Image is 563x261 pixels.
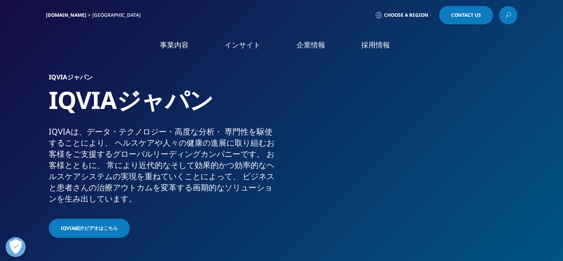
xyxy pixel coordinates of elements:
[6,237,26,257] button: 優先設定センターを開く
[61,225,118,232] span: IQVIA紹介ビデオはこちら
[160,40,189,50] a: 事業内容
[300,74,514,233] img: 873_asian-businesspeople-meeting-in-office.jpg
[113,28,517,66] nav: Primary
[451,13,481,18] span: Contact Us
[225,40,261,50] a: インサイト
[46,12,86,18] a: [DOMAIN_NAME]
[439,6,493,24] a: Contact Us
[384,12,428,18] span: Choose a Region
[361,40,390,50] a: 採用情報
[49,219,130,238] a: IQVIA紹介ビデオはこちら
[296,40,325,50] a: 企業情報
[49,126,279,204] div: IQVIAは、​データ・​テクノロジー・​高度な​分析・​ 専門性を​駆使する​ことに​より、​ ヘルスケアや​人々の​健康の​進展に​取り組む​お客様を​ご支援​する​グローバル​リーディング...
[49,85,279,126] h1: IQVIAジャパン
[92,12,144,18] div: [GEOGRAPHIC_DATA]
[49,74,279,85] h6: IQVIAジャパン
